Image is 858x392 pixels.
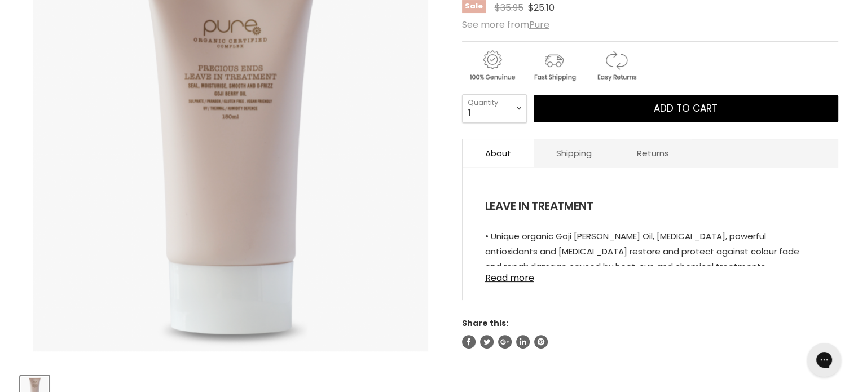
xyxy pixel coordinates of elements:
[485,228,816,276] p: • Unique organic Goji [PERSON_NAME] Oil, [MEDICAL_DATA], powerful antioxidants and [MEDICAL_DATA]...
[524,49,584,83] img: shipping.gif
[586,49,646,83] img: returns.gif
[485,266,816,283] a: Read more
[485,199,816,214] h4: LEAVE IN TREATMENT
[463,139,534,167] a: About
[614,139,692,167] a: Returns
[495,1,523,14] span: $35.95
[485,184,816,266] div: Available in 150ml.
[462,94,527,122] select: Quantity
[802,339,847,381] iframe: Gorgias live chat messenger
[654,102,718,115] span: Add to cart
[534,139,614,167] a: Shipping
[462,318,508,329] span: Share this:
[528,1,555,14] span: $25.10
[529,18,549,31] a: Pure
[462,318,838,349] aside: Share this:
[462,49,522,83] img: genuine.gif
[534,95,838,123] button: Add to cart
[462,18,549,31] span: See more from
